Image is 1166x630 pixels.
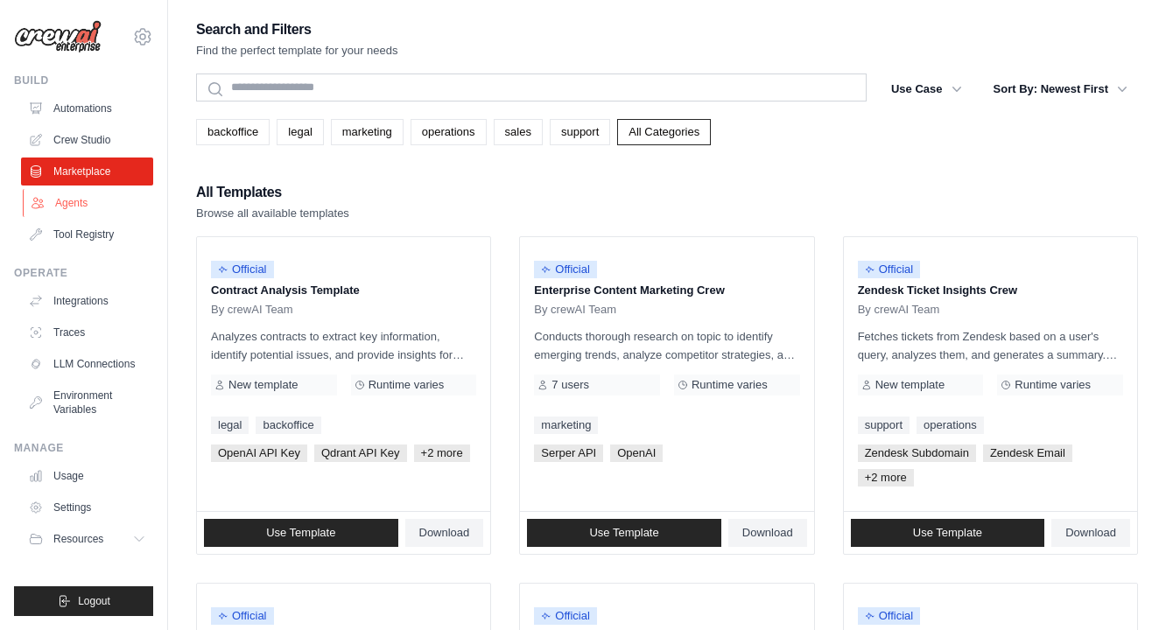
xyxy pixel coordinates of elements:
span: OpenAI API Key [211,444,307,462]
span: Zendesk Email [983,444,1072,462]
a: support [550,119,610,145]
span: Runtime varies [692,378,768,392]
span: Runtime varies [369,378,445,392]
span: Download [419,526,470,540]
span: Use Template [913,526,982,540]
a: operations [917,416,984,434]
a: marketing [534,416,598,434]
span: +2 more [858,469,914,486]
span: Use Template [266,526,335,540]
span: 7 users [551,378,589,392]
span: Download [742,526,793,540]
a: Environment Variables [21,381,153,423]
a: Use Template [204,519,398,547]
p: Fetches tickets from Zendesk based on a user's query, analyzes them, and generates a summary. Out... [858,327,1123,364]
a: legal [277,119,323,145]
button: Sort By: Newest First [983,73,1138,105]
a: Crew Studio [21,126,153,154]
button: Resources [21,525,153,553]
span: Use Template [589,526,658,540]
div: Operate [14,266,153,280]
a: Tool Registry [21,220,153,248]
button: Use Case [881,73,973,105]
a: Download [728,519,807,547]
span: Official [534,261,597,278]
a: marketing [331,119,404,145]
span: Official [858,607,921,625]
span: Serper API [534,444,603,462]
button: Logout [14,586,153,616]
a: sales [494,119,543,145]
a: Marketplace [21,157,153,185]
a: Download [1051,519,1130,547]
span: Official [858,261,921,278]
a: Integrations [21,287,153,315]
a: LLM Connections [21,350,153,378]
a: Agents [23,189,155,217]
a: Traces [21,318,153,346]
a: Download [405,519,484,547]
span: Official [534,607,597,625]
a: All Categories [617,119,711,145]
p: Enterprise Content Marketing Crew [534,282,799,299]
span: By crewAI Team [858,303,940,317]
span: Runtime varies [1015,378,1091,392]
span: Qdrant API Key [314,444,407,462]
a: Usage [21,462,153,490]
span: Zendesk Subdomain [858,444,976,462]
span: +2 more [414,444,470,462]
p: Find the perfect template for your needs [196,42,398,59]
h2: All Templates [196,180,349,205]
p: Zendesk Ticket Insights Crew [858,282,1123,299]
a: Automations [21,94,153,122]
span: New template [875,378,945,392]
span: Logout [78,594,110,608]
p: Contract Analysis Template [211,282,476,299]
span: New template [228,378,298,392]
img: Logo [14,20,102,53]
h2: Search and Filters [196,17,398,42]
a: support [858,416,910,434]
a: backoffice [196,119,270,145]
div: Build [14,73,153,87]
a: Use Template [527,519,721,547]
span: Official [211,607,274,625]
span: Official [211,261,274,278]
p: Conducts thorough research on topic to identify emerging trends, analyze competitor strategies, a... [534,327,799,364]
span: Download [1065,526,1116,540]
a: Use Template [851,519,1045,547]
span: OpenAI [610,444,663,462]
p: Browse all available templates [196,205,349,222]
span: By crewAI Team [211,303,293,317]
a: Settings [21,493,153,521]
a: backoffice [256,416,320,434]
div: Manage [14,441,153,455]
a: operations [411,119,487,145]
p: Analyzes contracts to extract key information, identify potential issues, and provide insights fo... [211,327,476,364]
span: Resources [53,532,103,546]
a: legal [211,416,249,434]
span: By crewAI Team [534,303,616,317]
